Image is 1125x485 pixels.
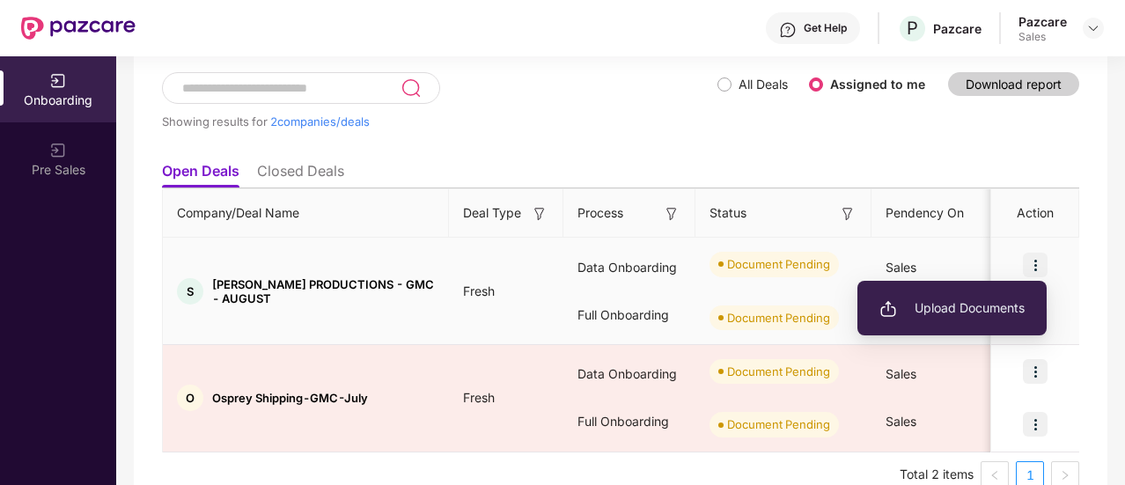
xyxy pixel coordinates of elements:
div: S [177,278,203,305]
button: Download report [948,72,1079,96]
div: Document Pending [727,309,830,327]
div: Full Onboarding [563,398,695,445]
span: left [989,470,1000,481]
span: Process [577,203,623,223]
img: svg+xml;base64,PHN2ZyB3aWR0aD0iMjAiIGhlaWdodD0iMjAiIHZpZXdCb3g9IjAgMCAyMCAyMCIgZmlsbD0ibm9uZSIgeG... [879,300,897,318]
span: [PERSON_NAME] PRODUCTIONS - GMC - AUGUST [212,277,435,305]
span: Fresh [449,390,509,405]
span: Sales [886,366,916,381]
th: Company/Deal Name [163,189,449,238]
span: Sales [886,414,916,429]
div: Showing results for [162,114,717,129]
div: Document Pending [727,415,830,433]
span: Pendency On [886,203,964,223]
img: svg+xml;base64,PHN2ZyB3aWR0aD0iMjQiIGhlaWdodD0iMjUiIHZpZXdCb3g9IjAgMCAyNCAyNSIgZmlsbD0ibm9uZSIgeG... [401,77,421,99]
span: P [907,18,918,39]
div: O [177,385,203,411]
img: svg+xml;base64,PHN2ZyB3aWR0aD0iMjAiIGhlaWdodD0iMjAiIHZpZXdCb3g9IjAgMCAyMCAyMCIgZmlsbD0ibm9uZSIgeG... [49,142,67,159]
div: Sales [1018,30,1067,44]
li: Open Deals [162,162,239,187]
th: Action [991,189,1079,238]
span: Fresh [449,283,509,298]
div: Pazcare [933,20,982,37]
img: svg+xml;base64,PHN2ZyBpZD0iRHJvcGRvd24tMzJ4MzIiIHhtbG5zPSJodHRwOi8vd3d3LnczLm9yZy8yMDAwL3N2ZyIgd2... [1086,21,1100,35]
div: Data Onboarding [563,244,695,291]
span: Sales [886,260,916,275]
div: Pazcare [1018,13,1067,30]
img: svg+xml;base64,PHN2ZyBpZD0iSGVscC0zMngzMiIgeG1sbnM9Imh0dHA6Ly93d3cudzMub3JnLzIwMDAvc3ZnIiB3aWR0aD... [779,21,797,39]
div: Document Pending [727,363,830,380]
span: Upload Documents [879,298,1025,318]
img: svg+xml;base64,PHN2ZyB3aWR0aD0iMTYiIGhlaWdodD0iMTYiIHZpZXdCb3g9IjAgMCAxNiAxNiIgZmlsbD0ibm9uZSIgeG... [663,205,680,223]
div: Data Onboarding [563,350,695,398]
label: All Deals [739,77,788,92]
img: icon [1023,253,1048,277]
li: Closed Deals [257,162,344,187]
span: right [1060,470,1070,481]
img: svg+xml;base64,PHN2ZyB3aWR0aD0iMjAiIGhlaWdodD0iMjAiIHZpZXdCb3g9IjAgMCAyMCAyMCIgZmlsbD0ibm9uZSIgeG... [49,72,67,90]
label: Assigned to me [830,77,925,92]
div: Document Pending [727,255,830,273]
img: svg+xml;base64,PHN2ZyB3aWR0aD0iMTYiIGhlaWdodD0iMTYiIHZpZXdCb3g9IjAgMCAxNiAxNiIgZmlsbD0ibm9uZSIgeG... [531,205,548,223]
div: Get Help [804,21,847,35]
div: Full Onboarding [563,291,695,339]
span: Status [710,203,746,223]
span: Osprey Shipping-GMC-July [212,391,368,405]
img: svg+xml;base64,PHN2ZyB3aWR0aD0iMTYiIGhlaWdodD0iMTYiIHZpZXdCb3g9IjAgMCAxNiAxNiIgZmlsbD0ibm9uZSIgeG... [839,205,857,223]
img: New Pazcare Logo [21,17,136,40]
img: icon [1023,359,1048,384]
span: 2 companies/deals [270,114,370,129]
img: icon [1023,412,1048,437]
span: Deal Type [463,203,521,223]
